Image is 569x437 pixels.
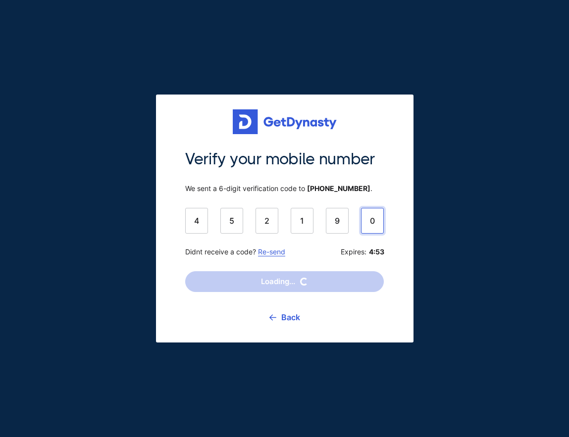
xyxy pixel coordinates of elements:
[185,247,285,256] span: Didnt receive a code?
[341,247,384,256] span: Expires:
[185,184,384,193] span: We sent a 6-digit verification code to .
[369,247,384,256] b: 4:53
[269,314,276,321] img: go back icon
[269,305,300,330] a: Back
[233,109,337,134] img: Get started for free with Dynasty Trust Company
[185,149,384,170] span: Verify your mobile number
[258,247,285,256] a: Re-send
[307,184,370,193] b: [PHONE_NUMBER]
